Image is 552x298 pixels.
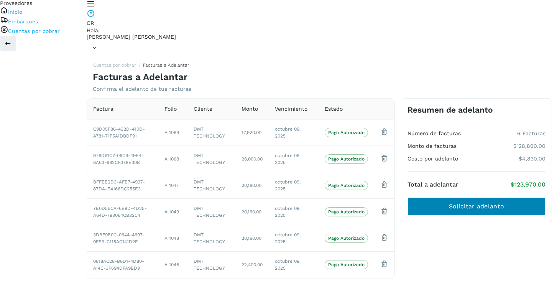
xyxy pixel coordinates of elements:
[407,181,458,188] h4: Total a adelantar
[517,130,545,137] p: 6 Facturas
[93,72,187,83] h4: Facturas a Adelantar
[275,232,301,244] span: octubre 09, 2025
[325,105,343,113] span: Estado
[328,130,365,135] p: Pago Autorizado
[187,172,235,198] td: DMT TECHNOLOGY
[187,198,235,225] td: DMT TECHNOLOGY
[164,105,177,113] span: Folio
[87,34,552,40] p: CARLOS RODOLFO BELLI PEDRAZA
[158,251,187,278] td: A 1046
[242,262,263,267] span: 22,400.00
[328,156,365,162] p: Pago Autorizado
[194,105,212,113] span: Cliente
[8,9,22,15] a: Inicio
[87,251,158,278] td: 0818AC28-B8D1-4D80-A14C-3F694DFA9ED9
[275,206,301,218] span: octubre 09, 2025
[87,172,158,198] td: BFFEE2D3-AFB7-4937-87DA-E4166DC255E3
[87,20,94,26] span: CR
[87,146,158,172] td: 976D91C7-06C9-49E4-8A63-682CF378E30B
[407,156,458,162] h4: Costo por adelanto
[93,86,191,92] p: Confirma el adelanto de tus facturas
[328,209,365,214] p: Pago Autorizado
[275,259,301,271] span: octubre 09, 2025
[407,130,461,137] h4: Número de facturas
[8,28,60,34] a: Cuentas por cobrar
[275,179,301,192] span: octubre 09, 2025
[242,209,261,214] span: 20,160.00
[449,202,504,211] span: Solicitar adelanto
[87,27,552,34] p: Hola,
[93,62,136,68] a: Cuentas por cobrar
[242,105,258,113] span: Monto
[158,198,187,225] td: A 1049
[328,262,365,267] p: Pago Autorizado
[242,130,261,135] span: 17,920.00
[242,156,263,162] span: 28,000.00
[407,197,545,216] button: Solicitar adelanto
[93,62,189,72] nav: breadcrumb
[187,146,235,172] td: DMT TECHNOLOGY
[158,119,187,146] td: A 1069
[511,181,545,188] p: $123,970.00
[407,105,493,115] h3: Resumen de adelanto
[8,18,38,25] a: Embarques
[275,126,301,139] span: octubre 09, 2025
[158,225,187,251] td: A 1048
[158,146,187,172] td: A 1068
[187,119,235,146] td: DMT TECHNOLOGY
[87,119,158,146] td: C9D05F86-432D-410D-A781-71F5A1DBDF91
[187,251,235,278] td: DMT TECHNOLOGY
[275,153,301,165] span: octubre 09, 2025
[242,236,261,241] span: 20,160.00
[275,105,307,113] span: Vencimiento
[93,105,113,113] span: Factura
[328,236,365,241] p: Pago Autorizado
[158,172,187,198] td: A 1047
[328,183,365,188] p: Pago Autorizado
[519,156,545,162] p: $4,830.00
[87,198,158,225] td: 7E0D55CA-6E9D-4D25-A64D-793064CB32C4
[143,62,189,68] span: Facturas a Adelantar
[242,183,261,188] span: 20,160.00
[87,225,158,251] td: 3DBF9B0C-0644-4697-9FE9-C115AC141D2F
[407,143,457,149] h4: Monto de facturas
[513,143,545,149] p: $128,800.00
[187,225,235,251] td: DMT TECHNOLOGY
